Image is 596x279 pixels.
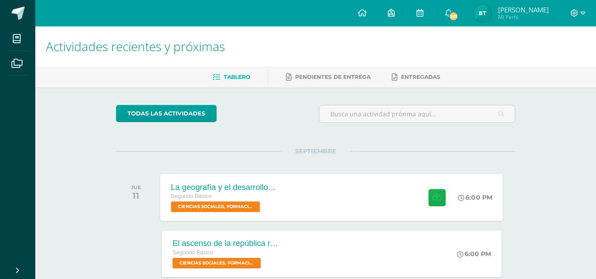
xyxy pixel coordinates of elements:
span: Segundo Básico [171,193,212,199]
img: cda15ad35d0b13d5c0b55d869a19eb5f.png [474,4,491,22]
div: La geografía y el desarrollo inicial de [GEOGRAPHIC_DATA] [171,182,278,192]
span: Actividades recientes y próximas [46,38,225,55]
div: El ascenso de la república romana [172,239,278,248]
div: 11 [131,190,141,201]
div: 6:00 PM [458,193,493,201]
span: Mi Perfil [498,13,549,21]
span: CIENCIAS SOCIALES, FORMACIÓN CIUDADANA E INTERCULTURALIDAD 'Sección B' [172,258,261,268]
span: SEPTIEMBRE [281,147,350,155]
span: CIENCIAS SOCIALES, FORMACIÓN CIUDADANA E INTERCULTURALIDAD 'Sección B' [171,201,260,212]
a: todas las Actividades [116,105,217,122]
span: Tablero [224,74,250,80]
span: Segundo Básico [172,249,213,256]
span: Pendientes de entrega [295,74,371,80]
div: 6:00 PM [457,250,491,258]
a: Entregadas [392,70,440,84]
span: 101 [449,11,458,21]
a: Pendientes de entrega [286,70,371,84]
input: Busca una actividad próxima aquí... [319,105,515,123]
span: [PERSON_NAME] [498,5,549,14]
span: Entregadas [401,74,440,80]
a: Tablero [213,70,250,84]
div: JUE [131,184,141,190]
